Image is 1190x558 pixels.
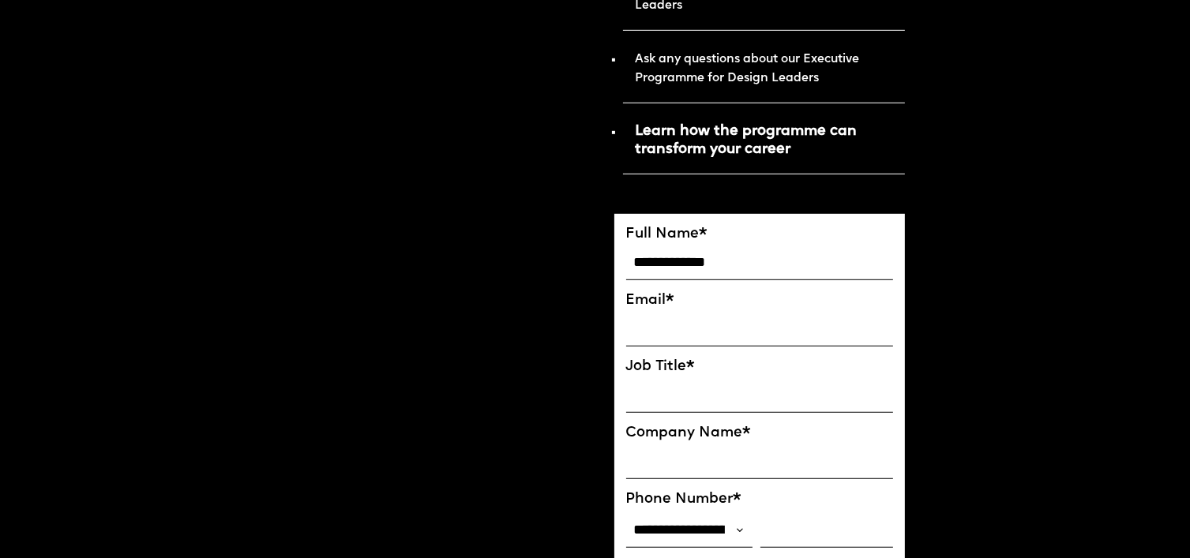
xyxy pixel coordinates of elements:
label: Email [626,292,894,309]
strong: Learn how the programme can transform your career [636,124,858,158]
strong: Ask any questions about our Executive Programme for Design Leaders [636,54,860,85]
label: Phone Number [626,491,894,508]
label: Company Name [626,425,894,442]
label: Job Title [626,358,894,376]
label: Full Name [626,226,894,243]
